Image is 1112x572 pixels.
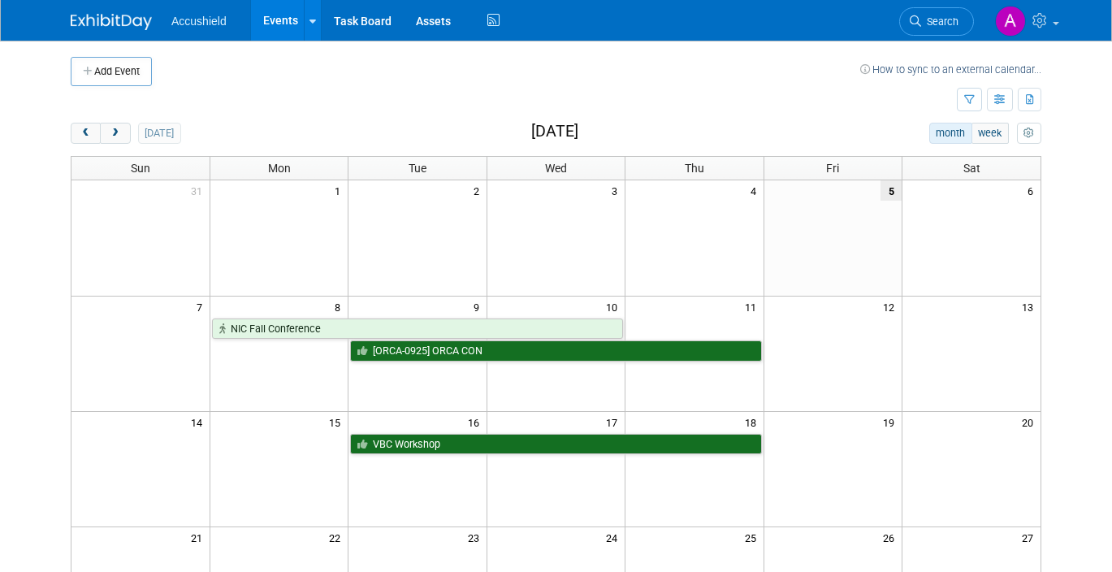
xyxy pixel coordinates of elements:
[409,162,426,175] span: Tue
[1020,297,1041,317] span: 13
[610,180,625,201] span: 3
[171,15,227,28] span: Accushield
[100,123,130,144] button: next
[333,297,348,317] span: 8
[1017,123,1041,144] button: myCustomButton
[195,297,210,317] span: 7
[881,527,902,548] span: 26
[743,412,764,432] span: 18
[138,123,181,144] button: [DATE]
[189,180,210,201] span: 31
[860,63,1041,76] a: How to sync to an external calendar...
[350,340,761,362] a: [ORCA-0925] ORCA CON
[604,527,625,548] span: 24
[899,7,974,36] a: Search
[604,412,625,432] span: 17
[1023,128,1034,139] i: Personalize Calendar
[327,412,348,432] span: 15
[963,162,980,175] span: Sat
[749,180,764,201] span: 4
[921,15,958,28] span: Search
[71,57,152,86] button: Add Event
[604,297,625,317] span: 10
[189,412,210,432] span: 14
[131,162,150,175] span: Sun
[472,180,487,201] span: 2
[531,123,578,141] h2: [DATE]
[743,297,764,317] span: 11
[466,527,487,548] span: 23
[826,162,839,175] span: Fri
[350,434,761,455] a: VBC Workshop
[327,527,348,548] span: 22
[929,123,972,144] button: month
[212,318,623,340] a: NIC Fall Conference
[466,412,487,432] span: 16
[881,180,902,201] span: 5
[71,14,152,30] img: ExhibitDay
[881,297,902,317] span: 12
[333,180,348,201] span: 1
[545,162,567,175] span: Wed
[189,527,210,548] span: 21
[971,123,1009,144] button: week
[995,6,1026,37] img: Alexandria Cantrell
[472,297,487,317] span: 9
[743,527,764,548] span: 25
[1020,412,1041,432] span: 20
[71,123,101,144] button: prev
[268,162,291,175] span: Mon
[1026,180,1041,201] span: 6
[1020,527,1041,548] span: 27
[685,162,704,175] span: Thu
[881,412,902,432] span: 19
